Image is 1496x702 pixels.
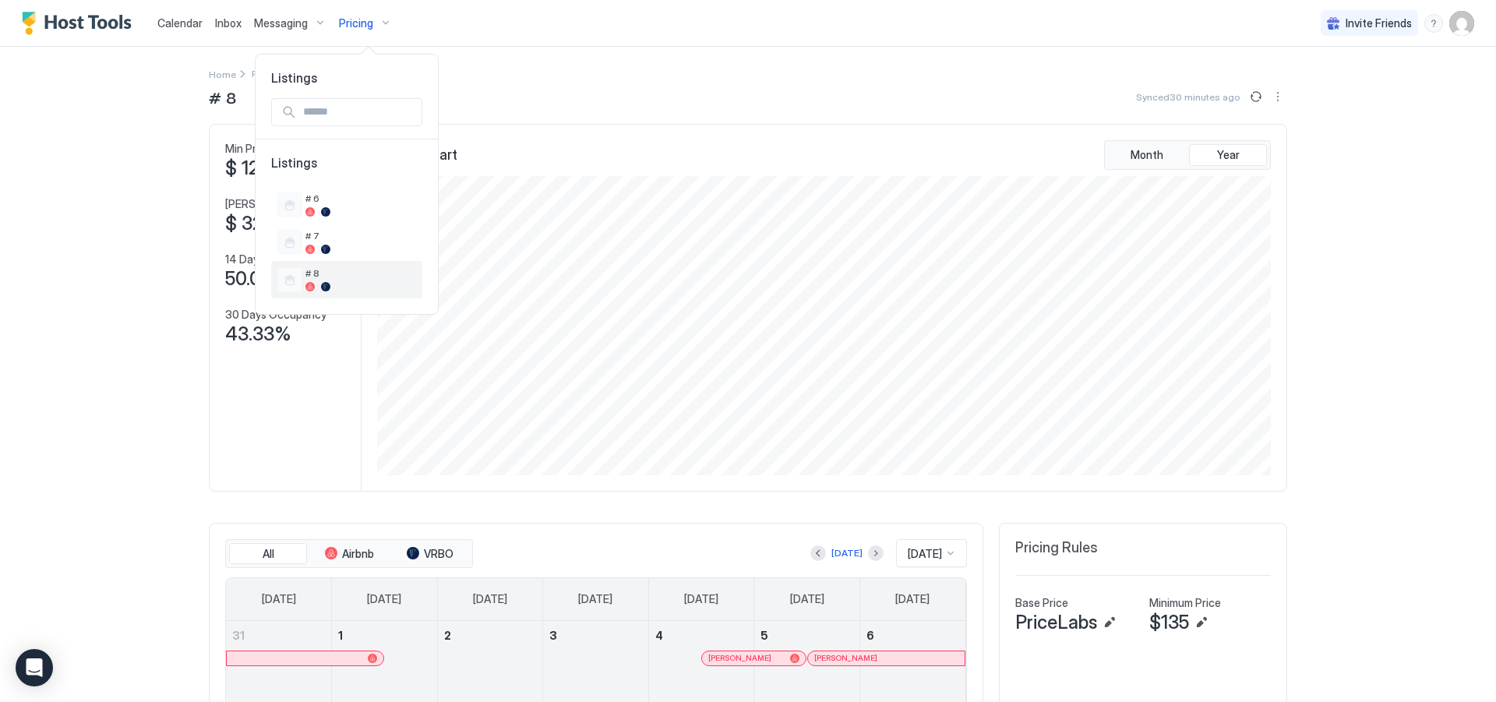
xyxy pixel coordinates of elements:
[256,70,438,86] span: Listings
[305,230,416,242] span: # 7
[271,155,422,186] span: Listings
[305,267,416,279] span: # 8
[305,192,416,204] span: # 6
[297,99,422,125] input: Input Field
[16,649,53,686] div: Open Intercom Messenger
